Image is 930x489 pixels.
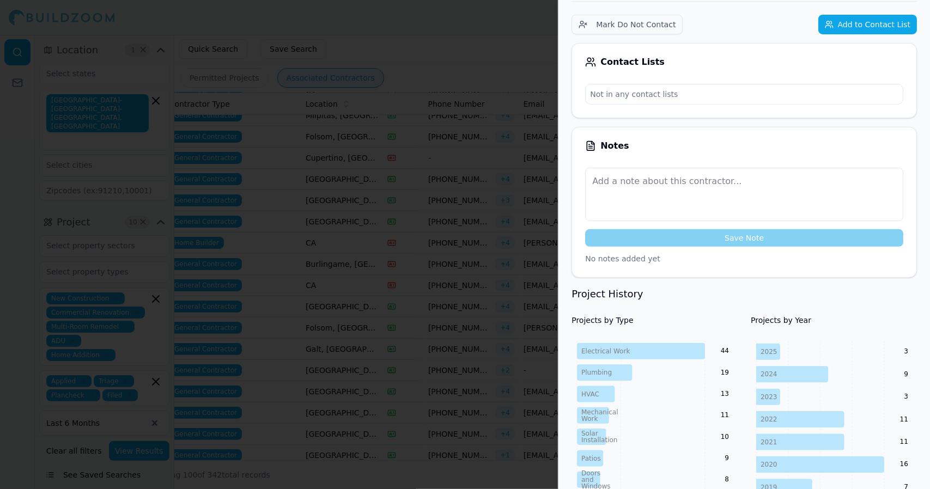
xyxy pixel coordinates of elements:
tspan: Work [581,415,598,423]
h4: Projects by Year [751,315,917,326]
button: Add to Contact List [818,15,917,34]
text: 3 [904,348,908,356]
text: 11 [900,415,908,423]
p: No notes added yet [585,253,903,264]
text: 9 [725,454,730,462]
tspan: 2021 [761,438,777,446]
text: 19 [721,369,729,376]
tspan: Doors [581,469,600,477]
button: Mark Do Not Contact [572,15,683,34]
tspan: and [581,476,594,484]
text: 11 [900,438,908,445]
h4: Projects by Type [572,315,738,326]
p: Not in any contact lists [586,84,903,104]
div: Notes [585,140,903,151]
text: 44 [721,347,729,355]
h3: Project History [572,286,917,302]
tspan: 2024 [761,371,777,378]
tspan: Solar [581,430,598,438]
text: 3 [904,393,908,400]
text: 9 [904,370,908,378]
tspan: Plumbing [581,369,612,377]
tspan: 2020 [761,461,777,468]
tspan: 2025 [761,348,777,356]
tspan: Patios [581,455,601,462]
tspan: Electrical Work [581,347,630,355]
text: 8 [725,476,730,484]
text: 10 [721,433,729,441]
text: 11 [721,412,729,419]
text: 16 [900,461,908,468]
tspan: 2022 [761,416,777,424]
tspan: 2023 [761,393,777,401]
text: 13 [721,390,729,398]
tspan: HVAC [581,390,599,398]
div: Contact Lists [585,57,903,68]
tspan: Installation [581,437,617,444]
tspan: Mechanical [581,408,618,416]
